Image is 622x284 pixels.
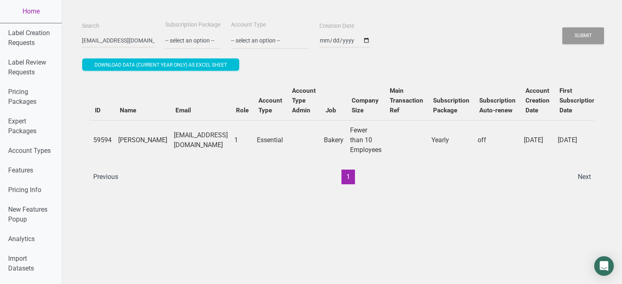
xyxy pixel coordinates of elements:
td: Bakery [321,120,347,160]
td: [PERSON_NAME] [115,120,171,160]
button: 1 [341,170,355,184]
b: Company Size [352,97,379,114]
td: Yearly [428,120,474,160]
b: Subscription Package [433,97,469,114]
div: Open Intercom Messenger [594,256,614,276]
label: Search [82,22,99,30]
b: First Subscription Date [559,87,596,114]
td: Essential [254,120,287,160]
b: Account Type [258,97,282,114]
b: ID [95,107,101,114]
label: Subscription Package [165,21,220,29]
td: [DATE] [555,120,601,160]
td: [EMAIL_ADDRESS][DOMAIN_NAME] [171,120,231,160]
div: Page navigation example [90,170,594,184]
b: Subscription Auto-renew [479,97,516,114]
b: Account Type Admin [292,87,316,114]
b: Account Creation Date [525,87,550,114]
td: [DATE] [521,120,555,160]
label: Account Type [231,21,266,29]
td: 1 [231,120,254,160]
b: Email [175,107,191,114]
b: Name [120,107,136,114]
td: off [474,120,521,160]
b: Role [236,107,249,114]
td: 59594 [90,120,115,160]
b: Main Transaction Ref [390,87,423,114]
span: Download data (current year only) as excel sheet [94,62,227,68]
b: Job [326,107,336,114]
div: Users [82,73,602,192]
button: Download data (current year only) as excel sheet [82,58,239,71]
td: Fewer than 10 Employees [347,120,385,160]
button: Submit [562,27,604,44]
label: Creation Date [319,22,354,30]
